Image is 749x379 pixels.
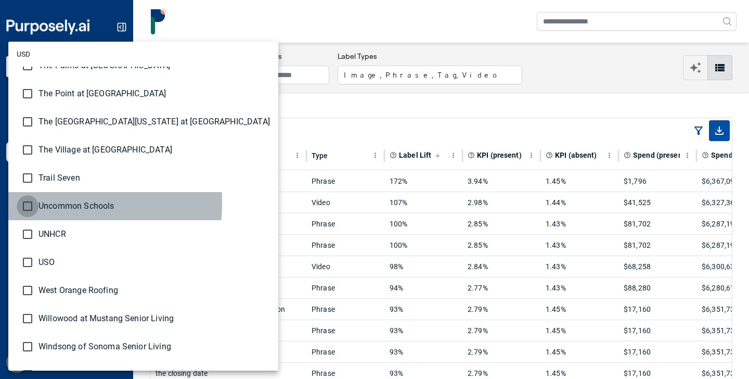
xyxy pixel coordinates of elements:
[38,172,270,184] span: Trail Seven
[38,228,270,241] span: UNHCR
[38,144,270,156] span: The Village at [GEOGRAPHIC_DATA]
[38,116,270,128] span: The [GEOGRAPHIC_DATA][US_STATE] at [GEOGRAPHIC_DATA]
[38,312,270,325] span: Willowood at Mustang Senior Living
[38,87,270,100] span: The Point at [GEOGRAPHIC_DATA]
[38,256,270,269] span: USO
[8,42,278,67] li: USD
[38,340,270,353] span: Windsong of Sonoma Senior Living
[38,284,270,297] span: West Orange Roofing
[38,200,270,212] span: Uncommon Schools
